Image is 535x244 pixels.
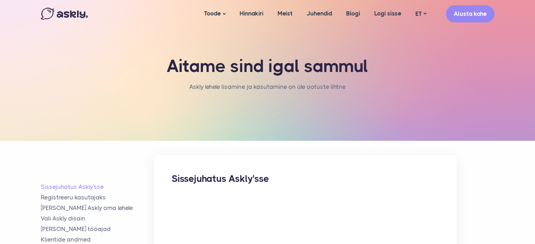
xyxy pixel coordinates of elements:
a: ET [408,9,433,19]
a: Sissejuhatus Askly'sse [41,183,154,191]
h2: Sissejuhatus Askly'sse [172,172,439,185]
a: [PERSON_NAME] tööajad [41,225,154,233]
a: Vali Askly disain [41,215,154,223]
a: Registreeru kasutajaks [41,193,154,202]
a: [PERSON_NAME] Askly oma lehele [41,204,154,212]
nav: breadcrumb [189,82,346,99]
li: Askly lehele lisamine ja kasutamine on üle ootuste lihtne [189,82,346,92]
a: Klientide andmed [41,236,154,244]
h1: Aitame sind igal sammul [157,56,378,77]
a: Alusta kohe [446,5,495,22]
img: Askly [41,8,88,20]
